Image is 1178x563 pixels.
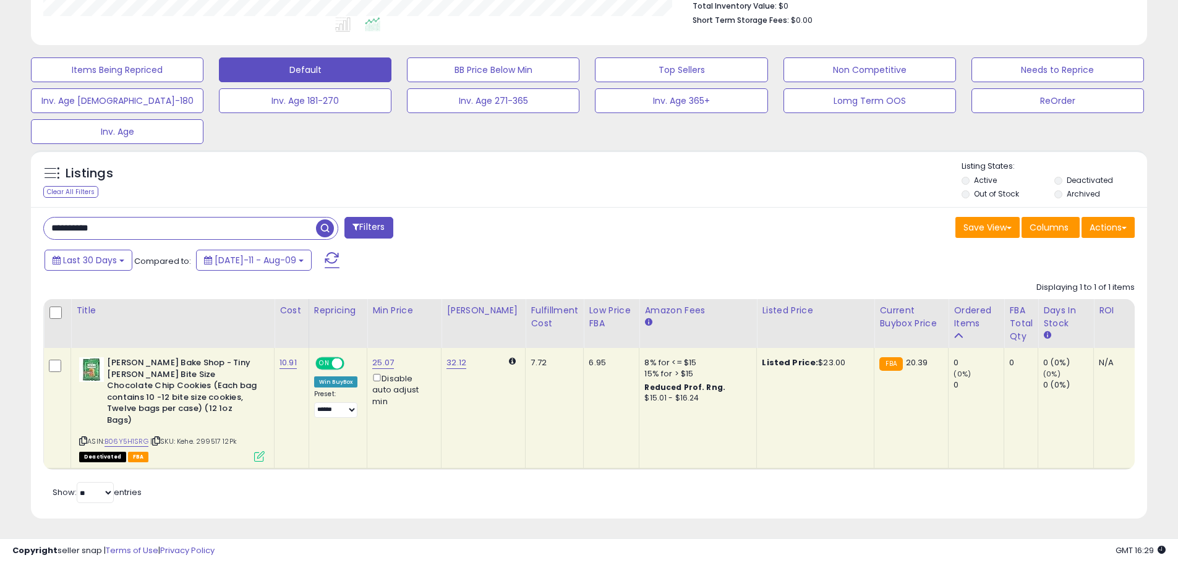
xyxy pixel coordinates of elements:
a: 10.91 [280,357,297,369]
button: Inv. Age 181-270 [219,88,391,113]
button: BB Price Below Min [407,57,579,82]
div: FBA Total Qty [1009,304,1033,343]
button: Save View [955,217,1020,238]
img: 51KoZMaVUES._SL40_.jpg [79,357,104,382]
small: (0%) [954,369,971,379]
div: Min Price [372,304,436,317]
h5: Listings [66,165,113,182]
div: $15.01 - $16.24 [644,393,747,404]
label: Out of Stock [974,188,1019,199]
div: 0 [954,357,1004,368]
span: [DATE]-11 - Aug-09 [215,254,296,266]
div: Fulfillment Cost [531,304,578,330]
span: Compared to: [134,255,191,267]
button: Last 30 Days [45,250,132,271]
a: 25.07 [372,357,394,369]
button: Inv. Age 365+ [595,88,767,113]
button: Lomg Term OOS [783,88,956,113]
span: All listings that are unavailable for purchase on Amazon for any reason other than out-of-stock [79,452,126,462]
small: (0%) [1043,369,1061,379]
button: Actions [1082,217,1135,238]
b: Short Term Storage Fees: [693,15,789,25]
label: Archived [1067,188,1100,199]
strong: Copyright [12,544,58,556]
button: Default [219,57,391,82]
label: Deactivated [1067,175,1113,185]
div: 7.72 [531,357,574,368]
button: Inv. Age [31,119,203,144]
div: 6.95 [589,357,630,368]
small: FBA [879,357,902,371]
div: 15% for > $15 [644,368,747,379]
button: Filters [344,217,393,239]
span: ON [317,358,332,369]
b: Reduced Prof. Rng. [644,382,725,392]
span: OFF [343,358,362,369]
span: | SKU: Kehe. 299517 12Pk [150,436,237,446]
span: $0.00 [791,14,813,26]
div: 0 (0%) [1043,379,1093,391]
button: Needs to Reprice [971,57,1144,82]
button: Inv. Age [DEMOGRAPHIC_DATA]-180 [31,88,203,113]
button: [DATE]-11 - Aug-09 [196,250,312,271]
span: Last 30 Days [63,254,117,266]
div: Current Buybox Price [879,304,943,330]
a: B06Y5H1SRG [105,436,148,447]
a: 32.12 [446,357,466,369]
div: ROI [1099,304,1144,317]
div: Preset: [314,390,358,418]
b: Listed Price: [762,357,818,368]
button: Top Sellers [595,57,767,82]
label: Active [974,175,997,185]
div: 0 [954,379,1004,391]
b: [PERSON_NAME] Bake Shop - Tiny [PERSON_NAME] Bite Size Chocolate Chip Cookies (Each bag contains ... [107,357,257,429]
div: ASIN: [79,357,265,460]
div: Cost [280,304,304,317]
div: [PERSON_NAME] [446,304,520,317]
div: Days In Stock [1043,304,1088,330]
span: 20.39 [906,357,928,368]
div: Title [76,304,269,317]
div: Ordered Items [954,304,999,330]
span: 2025-09-9 16:29 GMT [1116,544,1166,556]
div: Repricing [314,304,362,317]
div: Clear All Filters [43,186,98,198]
div: Disable auto adjust min [372,371,432,407]
span: Columns [1030,221,1069,234]
button: Inv. Age 271-365 [407,88,579,113]
p: Listing States: [962,161,1147,172]
div: 0 [1009,357,1028,368]
div: $23.00 [762,357,864,368]
span: Show: entries [53,486,142,498]
div: 8% for <= $15 [644,357,747,368]
button: Non Competitive [783,57,956,82]
a: Terms of Use [106,544,158,556]
div: Amazon Fees [644,304,751,317]
div: seller snap | | [12,545,215,557]
div: Listed Price [762,304,869,317]
button: Items Being Repriced [31,57,203,82]
b: Total Inventory Value: [693,1,777,11]
small: Amazon Fees. [644,317,652,328]
div: Displaying 1 to 1 of 1 items [1036,282,1135,294]
div: Win BuyBox [314,376,358,387]
button: Columns [1022,217,1080,238]
div: N/A [1099,357,1140,368]
small: Days In Stock. [1043,330,1051,341]
div: Low Price FBA [589,304,634,330]
button: ReOrder [971,88,1144,113]
span: FBA [128,452,149,462]
a: Privacy Policy [160,544,215,556]
div: 0 (0%) [1043,357,1093,368]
